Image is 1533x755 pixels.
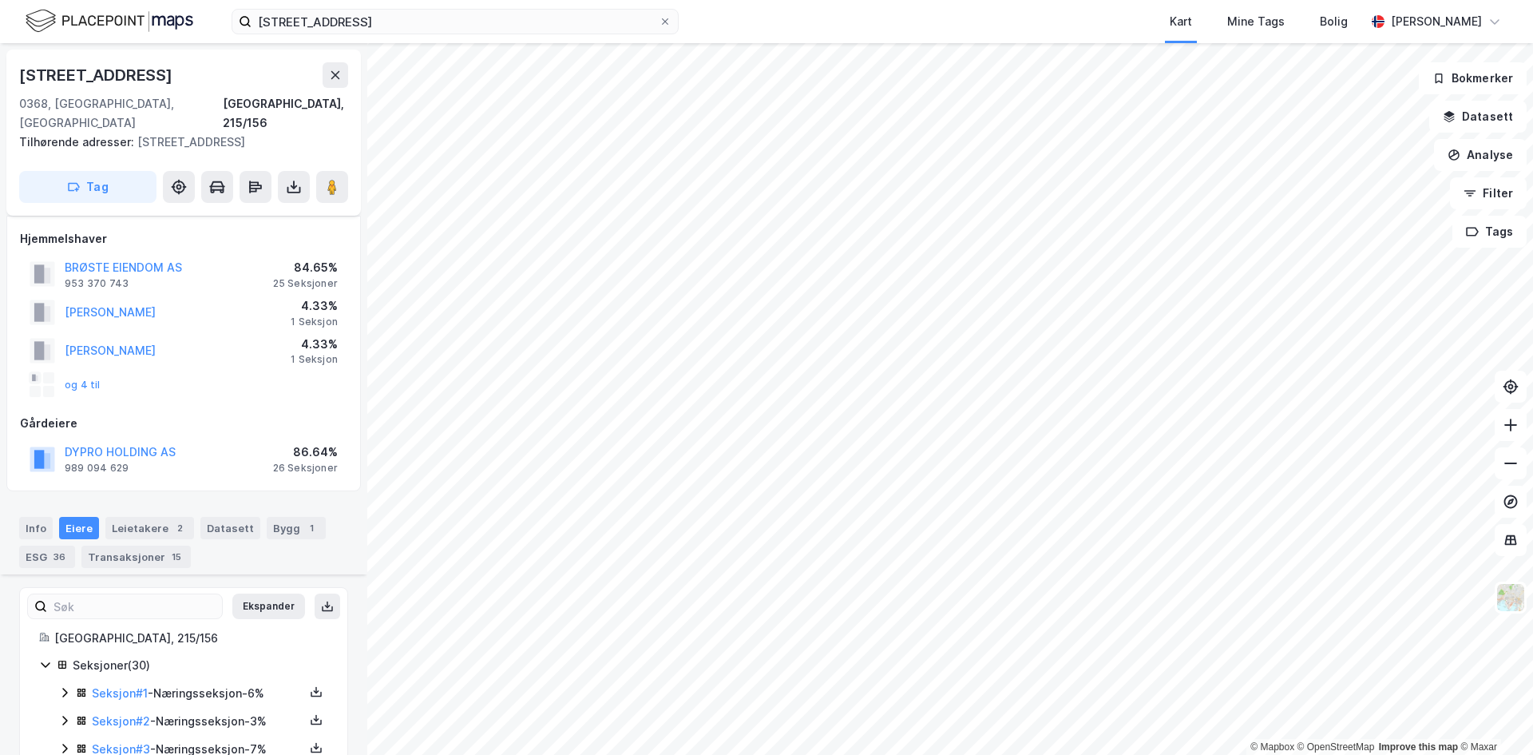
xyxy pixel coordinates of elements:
[50,549,69,565] div: 36
[105,517,194,539] div: Leietakere
[20,414,347,433] div: Gårdeiere
[65,462,129,475] div: 989 094 629
[19,517,53,539] div: Info
[1170,12,1192,31] div: Kart
[65,277,129,290] div: 953 370 743
[273,277,338,290] div: 25 Seksjoner
[92,686,148,700] a: Seksjon#1
[291,316,338,328] div: 1 Seksjon
[232,594,305,619] button: Ekspander
[19,171,156,203] button: Tag
[303,520,319,536] div: 1
[1419,62,1527,94] button: Bokmerker
[1434,139,1527,171] button: Analyse
[1227,12,1285,31] div: Mine Tags
[1453,678,1533,755] div: Kontrollprogram for chat
[92,714,150,728] a: Seksjon#2
[291,296,338,316] div: 4.33%
[73,656,328,675] div: Seksjoner ( 30 )
[19,133,335,152] div: [STREET_ADDRESS]
[20,229,347,248] div: Hjemmelshaver
[1452,216,1527,248] button: Tags
[252,10,659,34] input: Søk på adresse, matrikkel, gårdeiere, leietakere eller personer
[291,335,338,354] div: 4.33%
[81,546,191,568] div: Transaksjoner
[273,443,338,462] div: 86.64%
[92,712,304,731] div: - Næringsseksjon - 3%
[92,684,304,703] div: - Næringsseksjon - 6%
[1429,101,1527,133] button: Datasett
[273,258,338,277] div: 84.65%
[273,462,338,475] div: 26 Seksjoner
[1250,741,1294,753] a: Mapbox
[1379,741,1458,753] a: Improve this map
[1450,177,1527,209] button: Filter
[223,94,348,133] div: [GEOGRAPHIC_DATA], 215/156
[19,135,137,149] span: Tilhørende adresser:
[59,517,99,539] div: Eiere
[1297,741,1375,753] a: OpenStreetMap
[172,520,188,536] div: 2
[267,517,326,539] div: Bygg
[47,594,222,618] input: Søk
[19,94,223,133] div: 0368, [GEOGRAPHIC_DATA], [GEOGRAPHIC_DATA]
[19,62,176,88] div: [STREET_ADDRESS]
[54,629,328,648] div: [GEOGRAPHIC_DATA], 215/156
[1453,678,1533,755] iframe: Chat Widget
[1391,12,1482,31] div: [PERSON_NAME]
[200,517,260,539] div: Datasett
[19,546,75,568] div: ESG
[1495,582,1526,613] img: Z
[1320,12,1348,31] div: Bolig
[291,353,338,366] div: 1 Seksjon
[26,7,193,35] img: logo.f888ab2527a4732fd821a326f86c7f29.svg
[168,549,184,565] div: 15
